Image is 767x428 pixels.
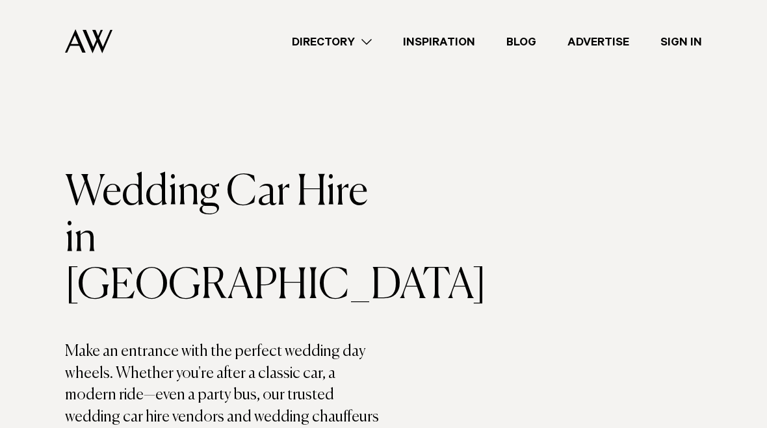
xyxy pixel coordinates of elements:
[491,33,552,51] a: Blog
[387,33,491,51] a: Inspiration
[552,33,645,51] a: Advertise
[645,33,718,51] a: Sign In
[65,170,383,310] h1: Wedding Car Hire in [GEOGRAPHIC_DATA]
[276,33,387,51] a: Directory
[65,29,112,53] img: Auckland Weddings Logo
